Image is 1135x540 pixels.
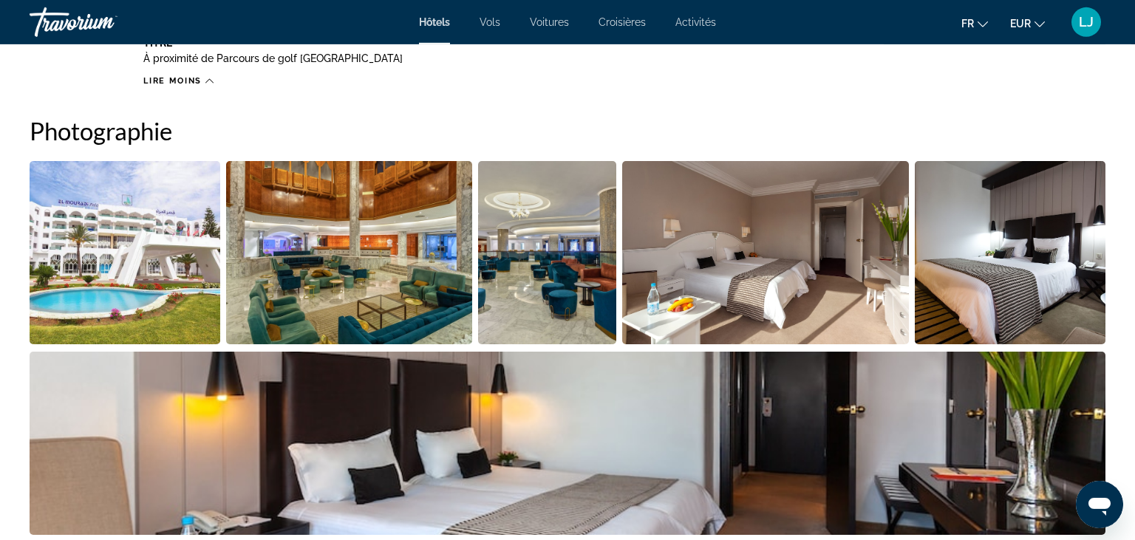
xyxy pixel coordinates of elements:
[1076,481,1123,528] iframe: Bouton de lancement de la fenêtre de messagerie
[480,16,500,28] a: Vols
[1079,15,1094,30] span: LJ
[599,16,646,28] a: Croisières
[961,18,974,30] span: fr
[143,75,214,86] button: Lire moins
[30,160,220,345] button: Ouvrez le curseur d'image en plein écran
[622,160,909,345] button: Ouvrez le curseur d'image en plein écran
[478,160,617,345] button: Ouvrez le curseur d'image en plein écran
[915,160,1105,345] button: Ouvrez le curseur d'image en plein écran
[30,3,177,41] a: Travorium
[961,13,988,34] button: Changer de langue
[143,52,1105,64] p: À proximité de Parcours de golf [GEOGRAPHIC_DATA]
[1067,7,1105,38] button: Menu de l'utilisateur
[419,16,450,28] a: Hôtels
[1010,18,1031,30] span: EUR
[1010,13,1045,34] button: Changer de devise
[675,16,716,28] a: Activités
[30,116,1105,146] h2: Photographie
[143,76,202,86] span: Lire moins
[530,16,569,28] a: Voitures
[226,160,472,345] button: Ouvrez le curseur d'image en plein écran
[30,351,1105,536] button: Ouvrez le curseur d'image en plein écran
